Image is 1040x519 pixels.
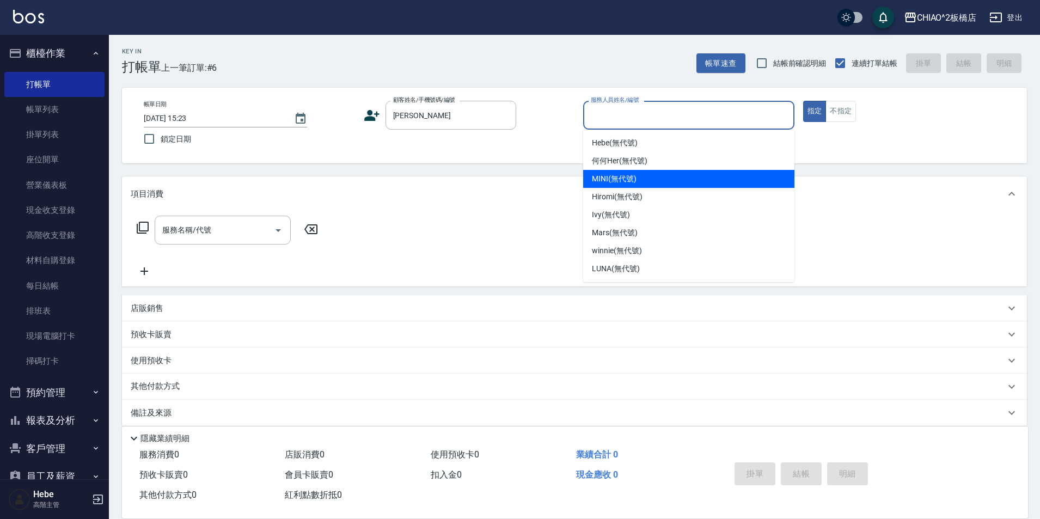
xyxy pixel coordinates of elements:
span: Mars (無代號) [592,227,638,239]
a: 材料自購登錄 [4,248,105,273]
span: 業績合計 0 [576,449,618,460]
div: 備註及來源 [122,400,1027,426]
a: 打帳單 [4,72,105,97]
button: 員工及薪資 [4,462,105,491]
span: 鎖定日期 [161,133,191,145]
span: winnie (無代號) [592,245,641,257]
a: 排班表 [4,298,105,323]
p: 使用預收卡 [131,355,172,367]
input: YYYY/MM/DD hh:mm [144,109,283,127]
span: 其他付款方式 0 [139,490,197,500]
a: 帳單列表 [4,97,105,122]
span: 使用預收卡 0 [431,449,479,460]
a: 掛單列表 [4,122,105,147]
h5: Hebe [33,489,89,500]
p: 備註及來源 [131,407,172,419]
span: 預收卡販賣 0 [139,469,188,480]
button: 指定 [803,101,827,122]
div: 使用預收卡 [122,347,1027,374]
p: 高階主管 [33,500,89,510]
button: save [872,7,894,28]
p: 隱藏業績明細 [140,433,189,444]
label: 顧客姓名/手機號碼/編號 [393,96,455,104]
img: Logo [13,10,44,23]
button: 客戶管理 [4,435,105,463]
a: 掃碼打卡 [4,349,105,374]
span: 扣入金 0 [431,469,462,480]
button: 帳單速查 [696,53,745,74]
span: 何何Her (無代號) [592,155,647,167]
button: 報表及分析 [4,406,105,435]
p: 預收卡販賣 [131,329,172,340]
span: 上一筆訂單:#6 [161,61,217,75]
div: 預收卡販賣 [122,321,1027,347]
button: Open [270,222,287,239]
a: 每日結帳 [4,273,105,298]
h2: Key In [122,48,161,55]
span: 紅利點數折抵 0 [285,490,342,500]
label: 帳單日期 [144,100,167,108]
span: LUNA (無代號) [592,263,640,274]
a: 高階收支登錄 [4,223,105,248]
span: 店販消費 0 [285,449,325,460]
h3: 打帳單 [122,59,161,75]
p: 項目消費 [131,188,163,200]
span: 連續打單結帳 [852,58,897,69]
div: 店販銷售 [122,295,1027,321]
span: MINI (無代號) [592,173,637,185]
div: 項目消費 [122,176,1027,211]
a: 現場電腦打卡 [4,323,105,349]
span: 結帳前確認明細 [773,58,827,69]
span: Hiromi (無代號) [592,191,642,203]
img: Person [9,489,30,510]
span: Hebe (無代號) [592,137,638,149]
div: 其他付款方式 [122,374,1027,400]
button: CHIAO^2板橋店 [900,7,981,29]
a: 座位開單 [4,147,105,172]
div: CHIAO^2板橋店 [917,11,977,25]
p: 店販銷售 [131,303,163,314]
button: 不指定 [825,101,856,122]
label: 服務人員姓名/編號 [591,96,639,104]
a: 營業儀表板 [4,173,105,198]
button: 登出 [985,8,1027,28]
p: 其他付款方式 [131,381,185,393]
button: Choose date, selected date is 2025-09-25 [287,106,314,132]
button: 預約管理 [4,378,105,407]
span: 服務消費 0 [139,449,179,460]
a: 現金收支登錄 [4,198,105,223]
span: 會員卡販賣 0 [285,469,333,480]
span: 現金應收 0 [576,469,618,480]
button: 櫃檯作業 [4,39,105,68]
span: Ivy (無代號) [592,209,630,221]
